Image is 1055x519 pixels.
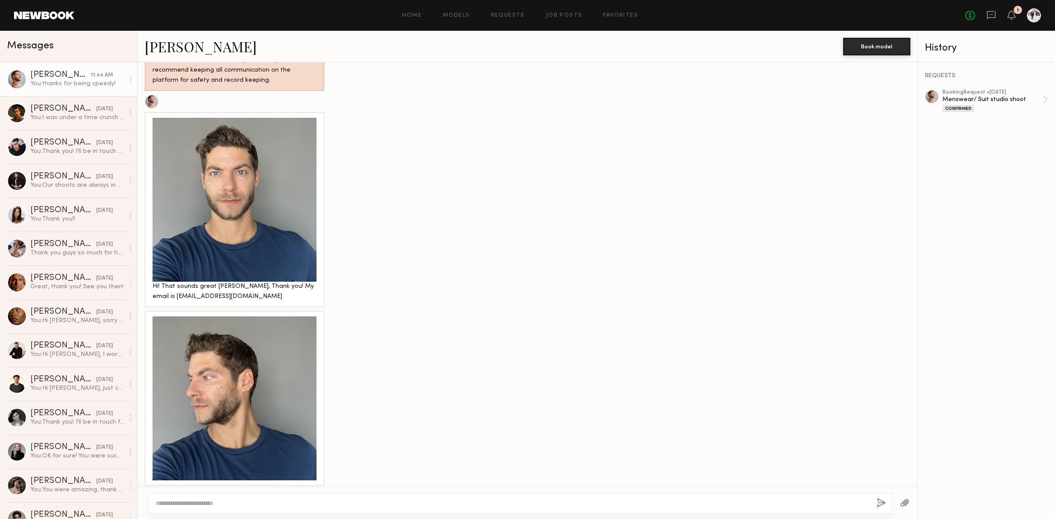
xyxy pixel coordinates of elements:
[30,274,96,283] div: [PERSON_NAME]
[30,172,96,181] div: [PERSON_NAME]
[546,13,582,18] a: Job Posts
[30,418,124,426] div: You: Thank you! I'll be in touch for future shoots!
[30,138,96,147] div: [PERSON_NAME]
[30,181,124,189] div: You: Our shoots are always in SoCal so SoCal is ideal but if their rate is reasonable and they ca...
[942,105,974,112] div: Confirmed
[30,316,124,325] div: You: Hi [PERSON_NAME], sorry I forgot to cancel the booking after the product fitting did not wor...
[96,308,113,316] div: [DATE]
[925,43,1048,53] div: History
[30,113,124,122] div: You: I was under a time crunch so when you were out I sent a request to the next model on our lis...
[603,13,638,18] a: Favorites
[153,45,316,86] div: Hey! Looks like you’re trying to take the conversation off Newbook. Unless absolutely necessary, ...
[145,37,257,56] a: [PERSON_NAME]
[30,409,96,418] div: [PERSON_NAME]
[96,240,113,249] div: [DATE]
[491,13,525,18] a: Requests
[30,486,124,494] div: You: You were amazing, thank you!!
[30,249,124,257] div: Thank you guys so much for having me. Was such a fun day!
[30,147,124,156] div: You: Thank you! I'll be in touch shortly about [MEDICAL_DATA]
[942,90,1048,112] a: bookingRequest •[DATE]Menswear/ Suit studio shootConfirmed
[30,341,96,350] div: [PERSON_NAME]
[30,477,96,486] div: [PERSON_NAME]
[96,376,113,384] div: [DATE]
[1017,8,1019,13] div: 1
[96,443,113,452] div: [DATE]
[30,215,124,223] div: You: Thank you!!
[30,105,96,113] div: [PERSON_NAME]
[96,105,113,113] div: [DATE]
[7,41,54,51] span: Messages
[30,240,96,249] div: [PERSON_NAME]
[30,452,124,460] div: You: OK for sure! You were such a professional, it was wonderful to work with you!
[30,71,91,80] div: [PERSON_NAME]
[153,282,316,302] div: Hi! That sounds great [PERSON_NAME], Thank you! My email is [EMAIL_ADDRESS][DOMAIN_NAME]
[843,42,910,50] a: Book model
[30,443,96,452] div: [PERSON_NAME]
[843,38,910,55] button: Book model
[30,283,124,291] div: Great, thank you! See you then!
[91,71,113,80] div: 11:44 AM
[402,13,422,18] a: Home
[443,13,469,18] a: Models
[96,477,113,486] div: [DATE]
[96,410,113,418] div: [DATE]
[96,173,113,181] div: [DATE]
[942,95,1043,104] div: Menswear/ Suit studio shoot
[30,350,124,359] div: You: Hi [PERSON_NAME], I work for a men's suit company and we are planning a shoot. Can you pleas...
[96,139,113,147] div: [DATE]
[30,384,124,392] div: You: Hi [PERSON_NAME], just checking in to see if you got my message about our prom shoot, we'd l...
[925,73,1048,79] div: REQUESTS
[30,375,96,384] div: [PERSON_NAME]
[30,206,96,215] div: [PERSON_NAME]
[30,308,96,316] div: [PERSON_NAME]
[30,80,124,88] div: You: thanks for being speedy!
[96,342,113,350] div: [DATE]
[96,207,113,215] div: [DATE]
[96,274,113,283] div: [DATE]
[942,90,1043,95] div: booking Request • [DATE]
